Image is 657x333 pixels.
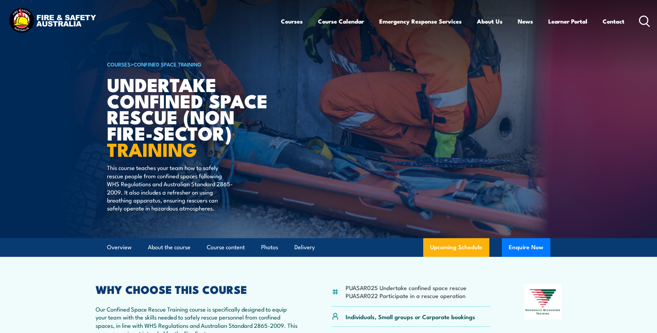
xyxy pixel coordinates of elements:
button: Enquire Now [502,238,550,257]
a: About Us [477,12,503,30]
a: Overview [107,238,132,256]
li: PUASAR022 Participate in a rescue operation [346,291,467,299]
p: Individuals, Small groups or Corporate bookings [346,313,475,321]
strong: TRAINING [107,134,197,163]
a: Courses [281,12,303,30]
h1: Undertake Confined Space Rescue (non Fire-Sector) [107,76,278,157]
a: Photos [261,238,278,256]
a: Confined Space Training [134,60,202,68]
h2: WHY CHOOSE THIS COURSE [96,284,298,294]
a: Delivery [294,238,315,256]
a: Upcoming Schedule [423,238,489,257]
a: Learner Portal [548,12,587,30]
p: This course teaches your team how to safely rescue people from confined spaces following WHS Regu... [107,163,233,212]
a: News [518,12,533,30]
a: Course Calendar [318,12,364,30]
a: Course content [207,238,245,256]
a: Contact [603,12,624,30]
a: About the course [148,238,190,256]
a: COURSES [107,60,131,68]
a: Emergency Response Services [379,12,462,30]
li: PUASAR025 Undertake confined space rescue [346,283,467,291]
img: Nationally Recognised Training logo. [524,284,562,319]
h6: > [107,60,278,68]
